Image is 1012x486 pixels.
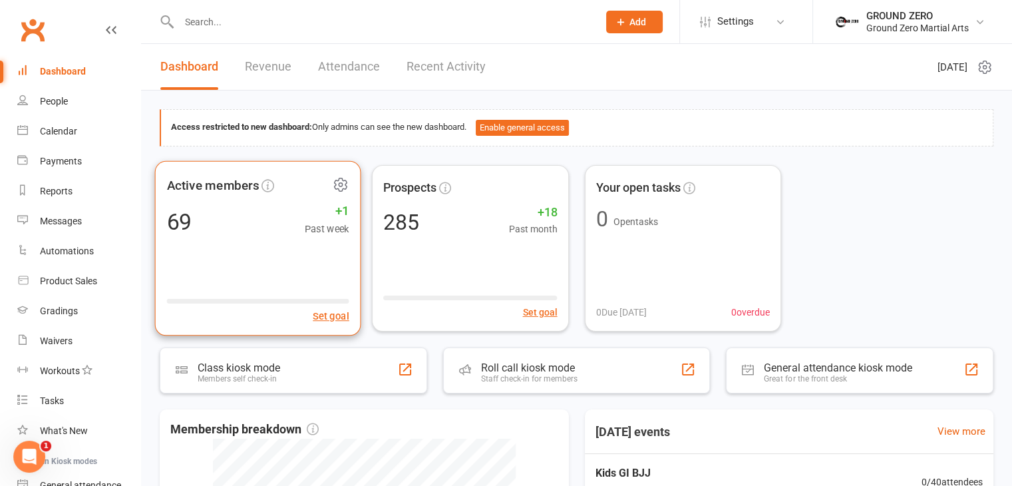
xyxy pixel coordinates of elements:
button: Set goal [313,308,349,324]
strong: Access restricted to new dashboard: [171,122,312,132]
span: 1 [41,441,51,451]
span: Open tasks [613,216,658,227]
a: Messages [17,206,140,236]
span: 0 Due [DATE] [596,305,647,320]
a: Dashboard [17,57,140,87]
div: Gradings [40,306,78,316]
button: Enable general access [476,120,569,136]
a: Clubworx [16,13,49,47]
div: Only admins can see the new dashboard. [171,120,983,136]
span: Your open tasks [596,178,681,198]
button: Add [606,11,663,33]
span: Membership breakdown [170,420,319,439]
div: 69 [166,210,192,232]
div: What's New [40,425,88,436]
div: Product Sales [40,276,97,286]
a: Attendance [318,44,380,90]
a: Revenue [245,44,291,90]
a: Automations [17,236,140,266]
a: View more [937,423,985,439]
div: 285 [383,212,419,233]
span: +1 [305,200,349,220]
input: Search... [175,13,589,31]
div: Payments [40,156,82,166]
div: Members self check-in [198,374,280,383]
span: Active members [166,175,259,195]
img: thumb_image1749514215.png [833,9,860,35]
span: +18 [509,203,558,222]
div: Roll call kiosk mode [481,362,578,374]
div: Ground Zero Martial Arts [866,22,969,34]
a: Recent Activity [407,44,486,90]
a: Product Sales [17,266,140,296]
a: Dashboard [160,44,218,90]
div: Automations [40,246,94,256]
a: Calendar [17,117,140,146]
span: [DATE] [937,59,967,75]
div: Staff check-in for members [481,374,578,383]
span: Kids GI BJJ [595,465,867,482]
span: Add [629,17,646,27]
iframe: Intercom live chat [13,441,45,473]
div: General attendance kiosk mode [764,362,912,374]
h3: [DATE] events [585,420,681,444]
div: Messages [40,216,82,226]
span: Past week [305,220,349,236]
div: Tasks [40,395,64,406]
div: Waivers [40,336,73,346]
div: People [40,96,68,107]
div: Workouts [40,365,80,376]
div: Dashboard [40,66,86,77]
div: 0 [596,208,608,230]
a: Waivers [17,326,140,356]
a: People [17,87,140,117]
span: Past month [509,222,558,236]
span: Prospects [383,178,436,198]
a: Reports [17,176,140,206]
a: Workouts [17,356,140,386]
span: 0 overdue [731,305,770,320]
span: Settings [717,7,754,37]
div: GROUND ZERO [866,10,969,22]
div: Calendar [40,126,77,136]
div: Great for the front desk [764,374,912,383]
div: Reports [40,186,73,196]
button: Set goal [523,305,558,320]
a: Payments [17,146,140,176]
a: Tasks [17,386,140,416]
a: Gradings [17,296,140,326]
div: Class kiosk mode [198,362,280,374]
a: What's New [17,416,140,446]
